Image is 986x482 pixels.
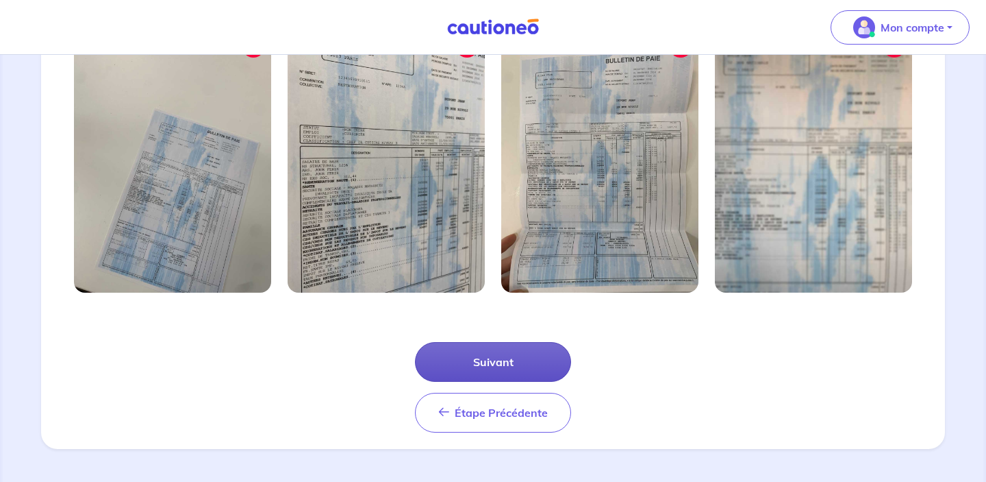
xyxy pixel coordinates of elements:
img: Image mal cadrée 2 [288,29,485,293]
button: Étape Précédente [415,393,571,433]
img: Image mal cadrée 4 [715,29,912,293]
img: illu_account_valid_menu.svg [853,16,875,38]
button: illu_account_valid_menu.svgMon compte [831,10,970,45]
p: Mon compte [881,19,944,36]
button: Suivant [415,342,571,382]
img: Cautioneo [442,19,544,36]
span: Étape Précédente [455,406,548,420]
img: Image mal cadrée 3 [501,29,698,293]
img: Image mal cadrée 1 [74,29,271,293]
